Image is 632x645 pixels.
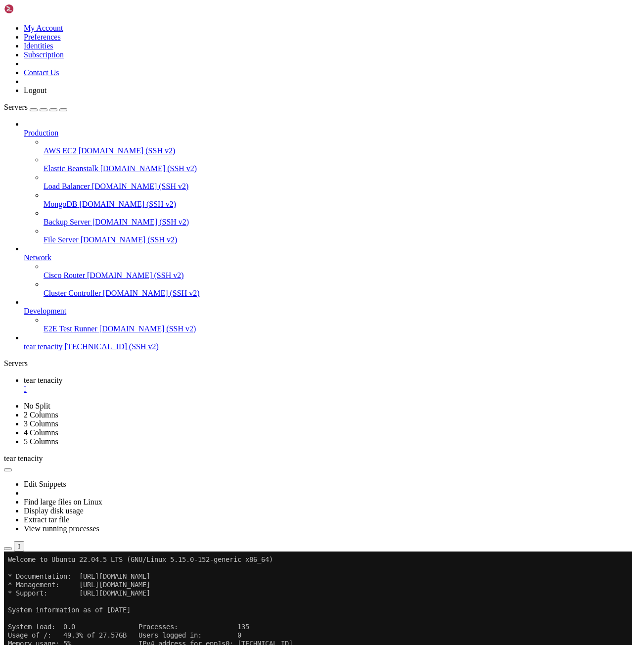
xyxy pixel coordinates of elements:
span: [DOMAIN_NAME] (SSH v2) [92,182,189,190]
a: Logout [24,86,46,94]
li: MongoDB [DOMAIN_NAME] (SSH v2) [44,191,628,209]
a: tear tenacity [TECHNICAL_ID] (SSH v2) [24,342,628,351]
a: 4 Columns [24,428,58,437]
a: My Account [24,24,63,32]
span: Servers [4,103,28,111]
span: Production [24,129,58,137]
img: Shellngn [4,4,61,14]
span: [DOMAIN_NAME] (SSH v2) [100,164,197,173]
span: [DOMAIN_NAME] (SSH v2) [79,200,176,208]
x-row: just raised the bar for easy, resilient and secure K8s cluster deployment. [4,122,503,130]
x-row: * Strictly confined Kubernetes makes edge and IoT secure. Learn how MicroK8s [4,113,503,122]
li: Backup Server [DOMAIN_NAME] (SSH v2) [44,209,628,227]
div: Servers [4,359,628,368]
li: Production [24,120,628,244]
span: [DOMAIN_NAME] (SSH v2) [79,146,176,155]
x-row: To see these additional updates run: apt list --upgradable [4,181,503,189]
x-row: Expanded Security Maintenance for Applications is not enabled. [4,155,503,164]
x-row: root@vultr:~# [4,265,503,273]
li: Development [24,298,628,333]
li: tear tenacity [TECHNICAL_ID] (SSH v2) [24,333,628,351]
span: File Server [44,235,79,244]
x-row: 4 updates can be applied immediately. [4,172,503,181]
x-row: Usage of /: 49.3% of 27.57GB Users logged in: 0 [4,80,503,88]
a: 2 Columns [24,411,58,419]
a: Backup Server [DOMAIN_NAME] (SSH v2) [44,218,628,227]
li: Network [24,244,628,298]
a: View running processes [24,524,99,533]
a: MongoDB [DOMAIN_NAME] (SSH v2) [44,200,628,209]
a: Network [24,253,628,262]
a: Contact Us [24,68,59,77]
x-row: New release '24.04.3 LTS' available. [4,223,503,231]
x-row: [URL][DOMAIN_NAME] [4,138,503,147]
span: Development [24,307,66,315]
x-row: Learn more about enabling ESM Apps service at [URL][DOMAIN_NAME] [4,206,503,214]
a: Elastic Beanstalk [DOMAIN_NAME] (SSH v2) [44,164,628,173]
a: Extract tar file [24,515,69,524]
button:  [14,541,24,552]
a: Load Balancer [DOMAIN_NAME] (SSH v2) [44,182,628,191]
x-row: * Support: [URL][DOMAIN_NAME] [4,38,503,46]
a: AWS EC2 [DOMAIN_NAME] (SSH v2) [44,146,628,155]
li: File Server [DOMAIN_NAME] (SSH v2) [44,227,628,244]
span: tear tenacity [24,342,63,351]
a: Development [24,307,628,316]
a: 3 Columns [24,419,58,428]
li: E2E Test Runner [DOMAIN_NAME] (SSH v2) [44,316,628,333]
a: Servers [4,103,67,111]
span: [DOMAIN_NAME] (SSH v2) [103,289,200,297]
span: [DOMAIN_NAME] (SSH v2) [99,324,196,333]
li: Load Balancer [DOMAIN_NAME] (SSH v2) [44,173,628,191]
a: Cisco Router [DOMAIN_NAME] (SSH v2) [44,271,628,280]
x-row: Swap usage: 0% [4,96,503,105]
span: tear tenacity [4,454,43,462]
x-row: Last login: [DATE] from [TECHNICAL_ID] [4,256,503,265]
a: Subscription [24,50,64,59]
span: [DOMAIN_NAME] (SSH v2) [87,271,184,279]
x-row: Run 'do-release-upgrade' to upgrade to it. [4,231,503,239]
div: (14, 31) [62,265,66,273]
a: Preferences [24,33,61,41]
a: File Server [DOMAIN_NAME] (SSH v2) [44,235,628,244]
span: Network [24,253,51,262]
span: Cisco Router [44,271,85,279]
a: Edit Snippets [24,480,66,488]
li: Cisco Router [DOMAIN_NAME] (SSH v2) [44,262,628,280]
a: Find large files on Linux [24,498,102,506]
x-row: Memory usage: 5% IPv4 address for enp1s0: [TECHNICAL_ID] [4,88,503,96]
span: [DOMAIN_NAME] (SSH v2) [92,218,189,226]
li: Elastic Beanstalk [DOMAIN_NAME] (SSH v2) [44,155,628,173]
x-row: System information as of [DATE] [4,54,503,63]
a: Display disk usage [24,507,84,515]
a: Production [24,129,628,138]
li: Cluster Controller [DOMAIN_NAME] (SSH v2) [44,280,628,298]
a: Identities [24,42,53,50]
x-row: 5 additional security updates can be applied with ESM Apps. [4,197,503,206]
a: 5 Columns [24,437,58,446]
x-row: Welcome to Ubuntu 22.04.5 LTS (GNU/Linux 5.15.0-152-generic x86_64) [4,4,503,12]
a:  [24,385,628,394]
a: Cluster Controller [DOMAIN_NAME] (SSH v2) [44,289,628,298]
span: E2E Test Runner [44,324,97,333]
span: Backup Server [44,218,90,226]
li: AWS EC2 [DOMAIN_NAME] (SSH v2) [44,138,628,155]
span: Load Balancer [44,182,90,190]
span: Elastic Beanstalk [44,164,98,173]
span: [DOMAIN_NAME] (SSH v2) [81,235,178,244]
span: tear tenacity [24,376,63,384]
span: Cluster Controller [44,289,101,297]
span: AWS EC2 [44,146,77,155]
a: tear tenacity [24,376,628,394]
div:  [18,543,20,550]
x-row: * Management: [URL][DOMAIN_NAME] [4,29,503,38]
x-row: * Documentation: [URL][DOMAIN_NAME] [4,21,503,29]
a: E2E Test Runner [DOMAIN_NAME] (SSH v2) [44,324,628,333]
span: MongoDB [44,200,77,208]
x-row: System load: 0.0 Processes: 135 [4,71,503,80]
a: No Split [24,402,50,410]
span: [TECHNICAL_ID] (SSH v2) [65,342,159,351]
